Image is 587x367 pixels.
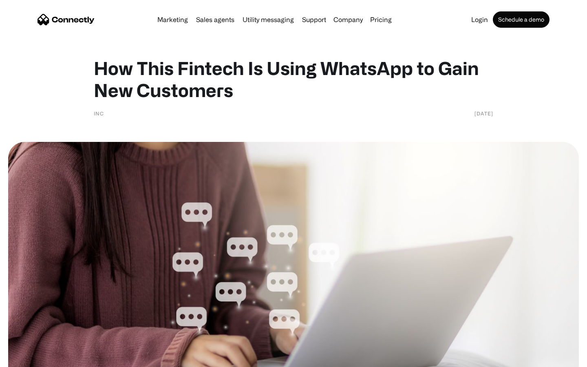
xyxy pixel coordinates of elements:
[94,57,493,101] h1: How This Fintech Is Using WhatsApp to Gain New Customers
[8,353,49,364] aside: Language selected: English
[468,16,491,23] a: Login
[493,11,549,28] a: Schedule a demo
[474,109,493,117] div: [DATE]
[239,16,297,23] a: Utility messaging
[154,16,191,23] a: Marketing
[94,109,104,117] div: INC
[333,14,363,25] div: Company
[299,16,329,23] a: Support
[367,16,395,23] a: Pricing
[193,16,238,23] a: Sales agents
[16,353,49,364] ul: Language list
